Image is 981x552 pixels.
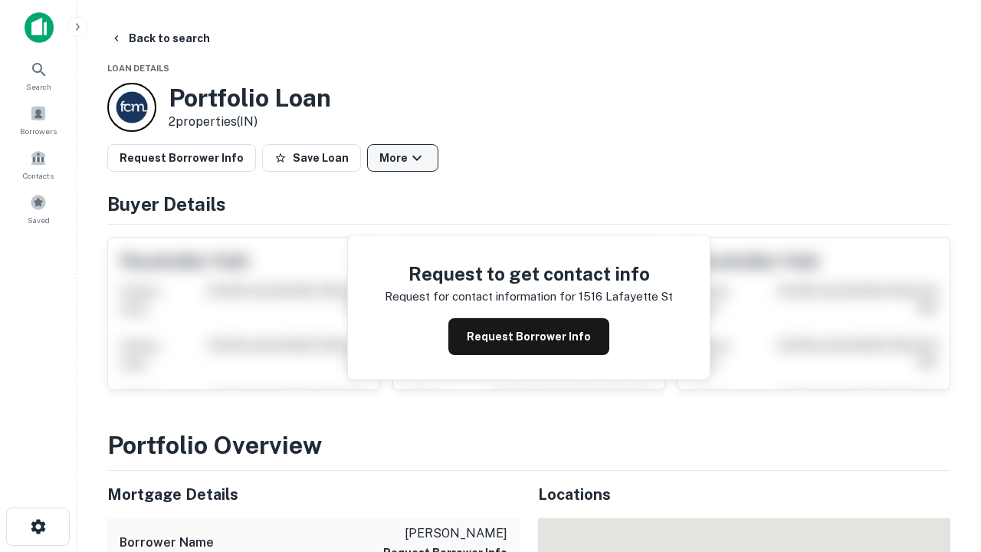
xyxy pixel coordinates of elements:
span: Saved [28,214,50,226]
a: Search [5,54,72,96]
iframe: Chat Widget [904,380,981,454]
h3: Portfolio Overview [107,427,950,464]
a: Contacts [5,143,72,185]
a: Saved [5,188,72,229]
h5: Mortgage Details [107,483,520,506]
p: 1516 lafayette st [579,287,673,306]
h4: Buyer Details [107,190,950,218]
h3: Portfolio Loan [169,84,331,113]
h5: Locations [538,483,950,506]
button: Save Loan [262,144,361,172]
p: Request for contact information for [385,287,576,306]
a: Borrowers [5,99,72,140]
h4: Request to get contact info [385,260,673,287]
img: capitalize-icon.png [25,12,54,43]
p: 2 properties (IN) [169,113,331,131]
h6: Borrower Name [120,534,214,552]
button: More [367,144,438,172]
button: Request Borrower Info [107,144,256,172]
button: Request Borrower Info [448,318,609,355]
span: Borrowers [20,125,57,137]
span: Contacts [23,169,54,182]
p: [PERSON_NAME] [383,524,507,543]
span: Loan Details [107,64,169,73]
button: Back to search [104,25,216,52]
span: Search [26,80,51,93]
